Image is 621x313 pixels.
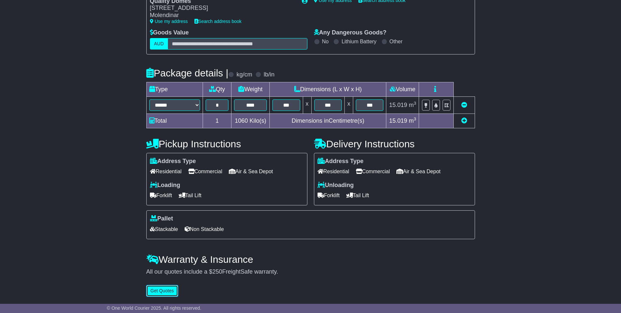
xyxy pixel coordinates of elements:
[146,68,228,78] h4: Package details |
[236,71,252,78] label: kg/cm
[229,166,273,177] span: Air & Sea Depot
[203,114,231,128] td: 1
[390,38,403,45] label: Other
[461,117,467,124] a: Add new item
[150,5,295,12] div: [STREET_ADDRESS]
[203,82,231,96] td: Qty
[235,117,248,124] span: 1060
[322,38,329,45] label: No
[150,190,172,200] span: Forklift
[150,158,196,165] label: Address Type
[146,254,475,265] h4: Warranty & Insurance
[264,71,274,78] label: lb/in
[146,114,203,128] td: Total
[314,138,475,149] h4: Delivery Instructions
[346,190,369,200] span: Tail Lift
[345,96,353,114] td: x
[356,166,390,177] span: Commercial
[146,82,203,96] td: Type
[150,19,188,24] a: Use my address
[188,166,222,177] span: Commercial
[414,101,416,106] sup: 3
[150,166,182,177] span: Residential
[150,215,173,222] label: Pallet
[270,82,386,96] td: Dimensions (L x W x H)
[150,29,189,36] label: Goods Value
[389,102,407,108] span: 15.019
[396,166,441,177] span: Air & Sea Depot
[150,38,168,50] label: AUD
[409,102,416,108] span: m
[150,224,178,234] span: Stackable
[231,82,270,96] td: Weight
[318,190,340,200] span: Forklift
[150,12,295,19] div: Molendinar
[146,268,475,276] div: All our quotes include a $ FreightSafe warranty.
[414,116,416,121] sup: 3
[270,114,386,128] td: Dimensions in Centimetre(s)
[386,82,419,96] td: Volume
[146,138,307,149] h4: Pickup Instructions
[318,166,349,177] span: Residential
[150,182,180,189] label: Loading
[341,38,376,45] label: Lithium Battery
[461,102,467,108] a: Remove this item
[212,268,222,275] span: 250
[389,117,407,124] span: 15.019
[179,190,202,200] span: Tail Lift
[318,182,354,189] label: Unloading
[303,96,311,114] td: x
[146,285,178,297] button: Get Quotes
[318,158,364,165] label: Address Type
[194,19,242,24] a: Search address book
[107,305,201,311] span: © One World Courier 2025. All rights reserved.
[314,29,387,36] label: Any Dangerous Goods?
[409,117,416,124] span: m
[231,114,270,128] td: Kilo(s)
[185,224,224,234] span: Non Stackable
